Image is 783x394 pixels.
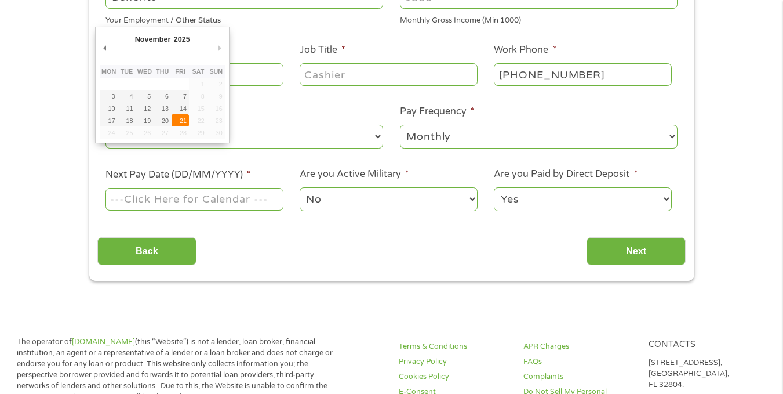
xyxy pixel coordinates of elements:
[494,168,638,180] label: Are you Paid by Direct Deposit
[156,68,169,75] abbr: Thursday
[214,40,225,56] button: Next Month
[523,341,634,352] a: APR Charges
[587,237,686,266] input: Next
[399,371,509,382] a: Cookies Policy
[172,102,190,114] button: 14
[523,371,634,382] a: Complaints
[100,40,110,56] button: Previous Month
[105,169,251,181] label: Next Pay Date (DD/MM/YYYY)
[172,90,190,102] button: 7
[209,68,223,75] abbr: Sunday
[300,44,345,56] label: Job Title
[494,44,556,56] label: Work Phone
[97,237,196,266] input: Back
[118,90,136,102] button: 4
[400,11,678,27] div: Monthly Gross Income (Min 1000)
[137,68,152,75] abbr: Wednesday
[494,63,671,85] input: (231) 754-4010
[101,68,116,75] abbr: Monday
[133,31,172,47] div: November
[400,106,475,118] label: Pay Frequency
[136,102,154,114] button: 12
[300,63,477,85] input: Cashier
[121,68,133,75] abbr: Tuesday
[649,339,759,350] h4: Contacts
[399,341,509,352] a: Terms & Conditions
[649,357,759,391] p: [STREET_ADDRESS], [GEOGRAPHIC_DATA], FL 32804.
[72,337,135,346] a: [DOMAIN_NAME]
[136,90,154,102] button: 5
[172,31,191,47] div: 2025
[300,168,409,180] label: Are you Active Military
[154,102,172,114] button: 13
[118,102,136,114] button: 11
[175,68,185,75] abbr: Friday
[154,114,172,126] button: 20
[118,114,136,126] button: 18
[399,356,509,367] a: Privacy Policy
[100,90,118,102] button: 3
[136,114,154,126] button: 19
[523,356,634,367] a: FAQs
[172,114,190,126] button: 21
[105,11,383,27] div: Your Employment / Other Status
[100,102,118,114] button: 10
[105,188,283,210] input: Use the arrow keys to pick a date
[192,68,204,75] abbr: Saturday
[100,114,118,126] button: 17
[154,90,172,102] button: 6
